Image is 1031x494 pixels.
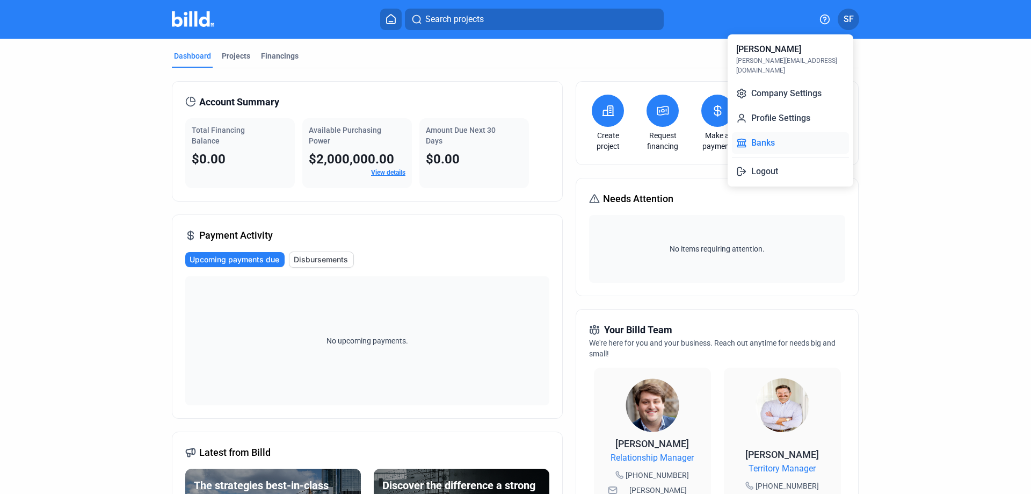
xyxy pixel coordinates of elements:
button: Profile Settings [732,108,849,129]
div: [PERSON_NAME][EMAIL_ADDRESS][DOMAIN_NAME] [736,56,845,75]
div: [PERSON_NAME] [736,43,801,56]
button: Banks [732,132,849,154]
button: Company Settings [732,83,849,104]
button: Logout [732,161,849,182]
